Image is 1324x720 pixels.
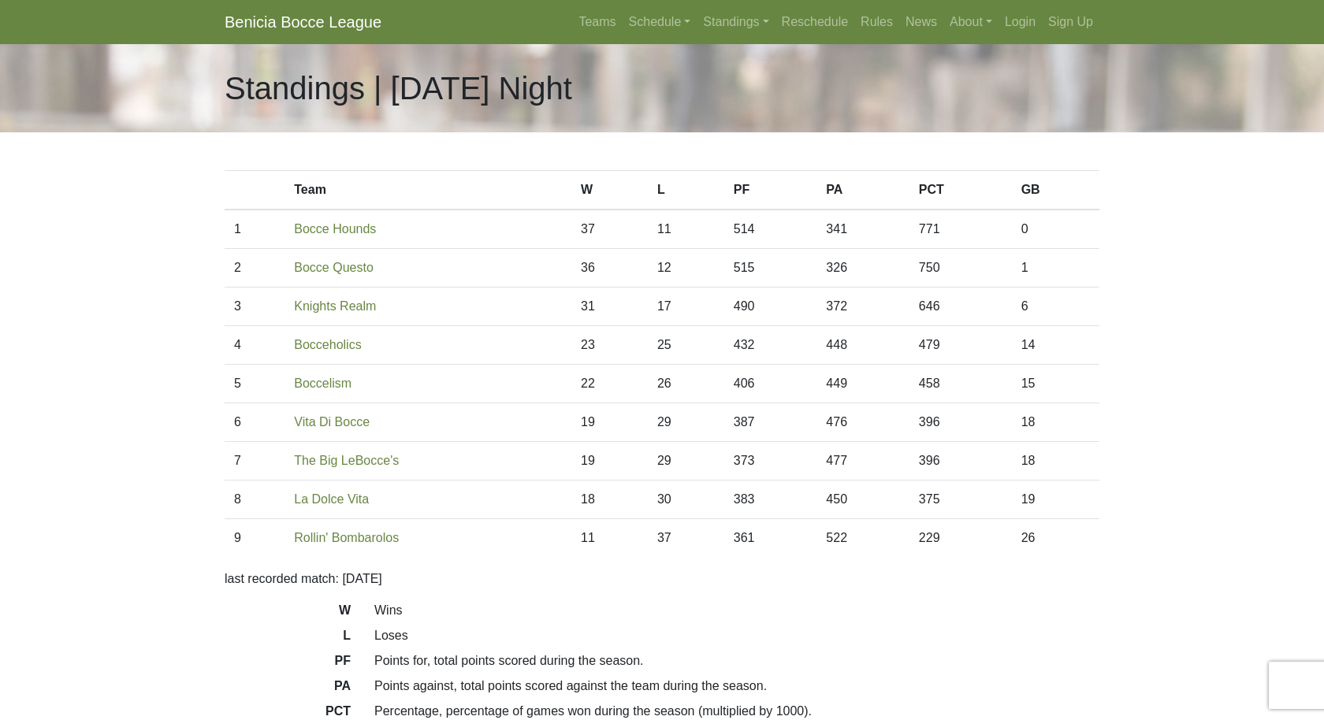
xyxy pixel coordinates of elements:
a: Bocceholics [294,338,361,351]
dd: Loses [363,626,1111,645]
th: PF [724,171,817,210]
h1: Standings | [DATE] Night [225,69,572,107]
td: 448 [816,326,909,365]
a: The Big LeBocce's [294,454,399,467]
td: 15 [1012,365,1099,403]
dt: L [213,626,363,651]
td: 646 [909,288,1012,326]
td: 19 [1012,481,1099,519]
td: 7 [225,442,285,481]
td: 26 [648,365,724,403]
a: Standings [697,6,775,38]
dd: Points for, total points scored during the season. [363,651,1111,670]
td: 9 [225,519,285,558]
td: 387 [724,403,817,442]
td: 37 [648,519,724,558]
th: GB [1012,171,1099,210]
th: L [648,171,724,210]
dt: PF [213,651,363,677]
td: 406 [724,365,817,403]
a: About [943,6,999,38]
td: 19 [571,403,648,442]
td: 396 [909,442,1012,481]
td: 490 [724,288,817,326]
a: News [899,6,943,38]
p: last recorded match: [DATE] [225,570,1099,588]
td: 458 [909,365,1012,403]
a: Bocce Hounds [294,222,376,236]
td: 25 [648,326,724,365]
a: Rollin' Bombarolos [294,531,399,544]
th: W [571,171,648,210]
td: 36 [571,249,648,288]
dt: PA [213,677,363,702]
td: 18 [1012,442,1099,481]
td: 11 [648,210,724,249]
td: 26 [1012,519,1099,558]
td: 514 [724,210,817,249]
td: 37 [571,210,648,249]
td: 11 [571,519,648,558]
td: 29 [648,442,724,481]
td: 476 [816,403,909,442]
td: 30 [648,481,724,519]
td: 3 [225,288,285,326]
td: 2 [225,249,285,288]
dd: Points against, total points scored against the team during the season. [363,677,1111,696]
th: PA [816,171,909,210]
td: 479 [909,326,1012,365]
a: Vita Di Bocce [294,415,370,429]
td: 14 [1012,326,1099,365]
a: Login [999,6,1042,38]
td: 372 [816,288,909,326]
a: Benicia Bocce League [225,6,381,38]
a: Knights Realm [294,299,376,313]
td: 449 [816,365,909,403]
td: 0 [1012,210,1099,249]
td: 12 [648,249,724,288]
a: Boccelism [294,377,351,390]
td: 522 [816,519,909,558]
td: 450 [816,481,909,519]
td: 23 [571,326,648,365]
th: PCT [909,171,1012,210]
td: 17 [648,288,724,326]
td: 31 [571,288,648,326]
td: 341 [816,210,909,249]
a: Sign Up [1042,6,1099,38]
td: 1 [225,210,285,249]
a: Teams [572,6,622,38]
td: 396 [909,403,1012,442]
td: 432 [724,326,817,365]
td: 515 [724,249,817,288]
td: 326 [816,249,909,288]
td: 361 [724,519,817,558]
td: 18 [1012,403,1099,442]
td: 4 [225,326,285,365]
td: 373 [724,442,817,481]
td: 750 [909,249,1012,288]
dt: W [213,601,363,626]
td: 771 [909,210,1012,249]
td: 5 [225,365,285,403]
a: La Dolce Vita [294,492,369,506]
a: Schedule [623,6,697,38]
th: Team [285,171,571,210]
td: 19 [571,442,648,481]
td: 6 [225,403,285,442]
td: 8 [225,481,285,519]
dd: Wins [363,601,1111,620]
td: 29 [648,403,724,442]
td: 229 [909,519,1012,558]
td: 477 [816,442,909,481]
a: Rules [854,6,899,38]
td: 383 [724,481,817,519]
td: 22 [571,365,648,403]
td: 6 [1012,288,1099,326]
td: 18 [571,481,648,519]
td: 375 [909,481,1012,519]
td: 1 [1012,249,1099,288]
a: Reschedule [775,6,855,38]
a: Bocce Questo [294,261,374,274]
